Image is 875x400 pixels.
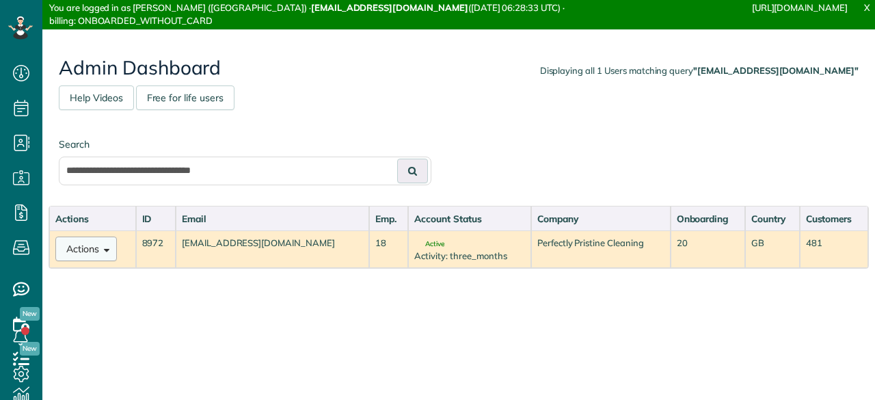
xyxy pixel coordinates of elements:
[693,65,859,76] strong: "[EMAIL_ADDRESS][DOMAIN_NAME]"
[800,230,868,268] td: 481
[311,2,468,13] strong: [EMAIL_ADDRESS][DOMAIN_NAME]
[745,230,799,268] td: GB
[537,212,664,226] div: Company
[414,241,444,248] span: Active
[59,85,134,110] a: Help Videos
[176,230,369,268] td: [EMAIL_ADDRESS][DOMAIN_NAME]
[540,64,859,77] div: Displaying all 1 Users matching query
[59,137,431,151] label: Search
[375,212,402,226] div: Emp.
[59,57,859,79] h2: Admin Dashboard
[414,212,524,226] div: Account Status
[369,230,408,268] td: 18
[751,212,793,226] div: Country
[806,212,862,226] div: Customers
[671,230,746,268] td: 20
[182,212,363,226] div: Email
[55,212,130,226] div: Actions
[136,85,234,110] a: Free for life users
[531,230,671,268] td: Perfectly Pristine Cleaning
[752,2,848,13] a: [URL][DOMAIN_NAME]
[414,250,524,263] div: Activity: three_months
[136,230,176,268] td: 8972
[55,237,117,261] button: Actions
[677,212,740,226] div: Onboarding
[142,212,170,226] div: ID
[20,307,40,321] span: New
